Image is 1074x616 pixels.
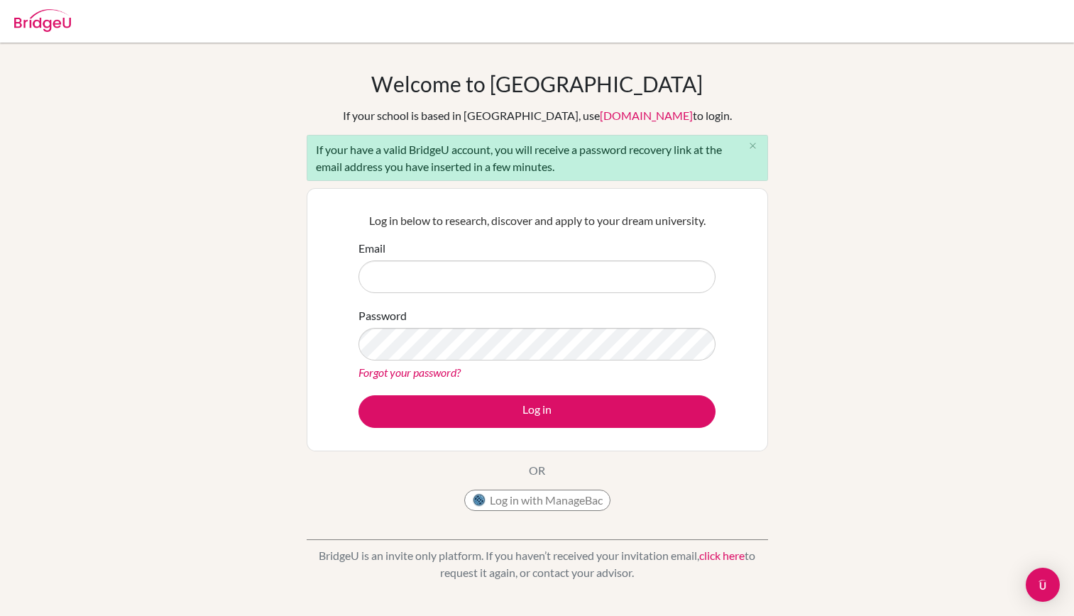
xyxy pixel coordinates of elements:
button: Log in with ManageBac [464,490,610,511]
div: If your school is based in [GEOGRAPHIC_DATA], use to login. [343,107,732,124]
button: Close [739,136,767,157]
a: [DOMAIN_NAME] [600,109,693,122]
h1: Welcome to [GEOGRAPHIC_DATA] [371,71,703,97]
i: close [747,141,758,151]
a: click here [699,549,745,562]
label: Password [358,307,407,324]
button: Log in [358,395,716,428]
p: BridgeU is an invite only platform. If you haven’t received your invitation email, to request it ... [307,547,768,581]
div: Open Intercom Messenger [1026,568,1060,602]
p: Log in below to research, discover and apply to your dream university. [358,212,716,229]
img: Bridge-U [14,9,71,32]
a: Forgot your password? [358,365,461,379]
div: If your have a valid BridgeU account, you will receive a password recovery link at the email addr... [307,135,768,181]
label: Email [358,240,385,257]
p: OR [529,462,545,479]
